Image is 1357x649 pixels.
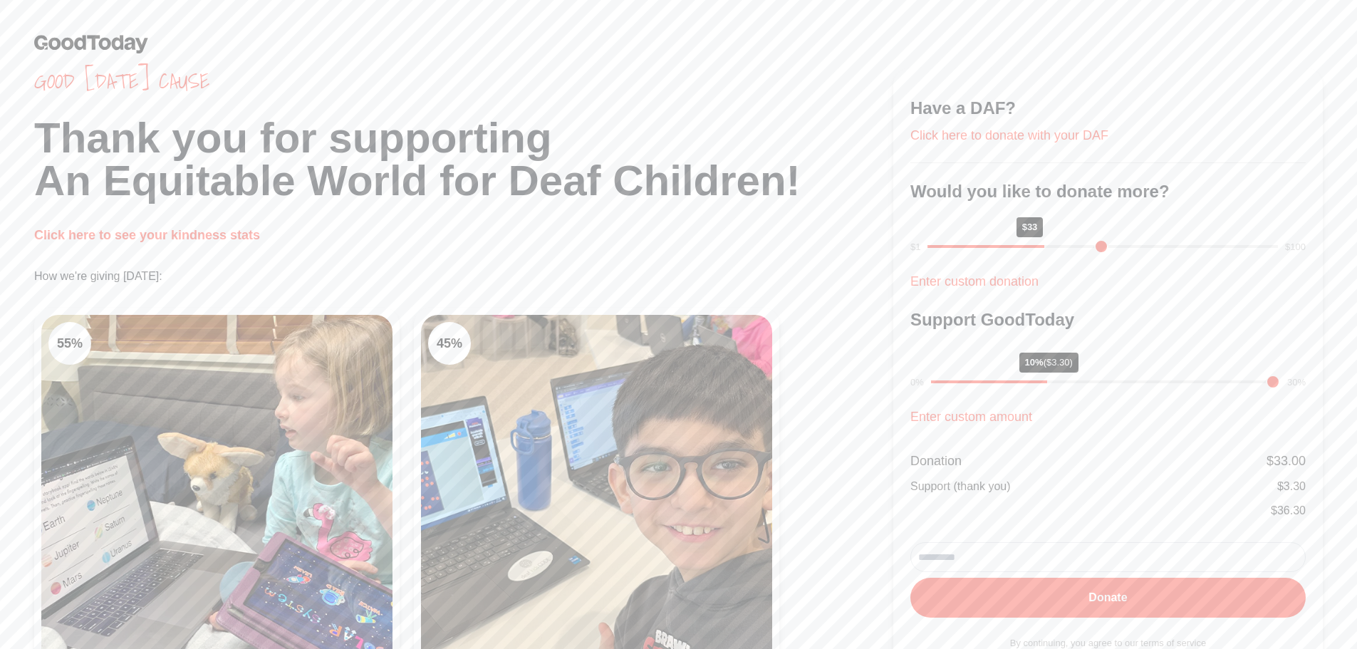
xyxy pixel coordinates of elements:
div: 45 % [428,322,471,365]
div: $ [1271,502,1306,519]
div: $33 [1017,217,1044,237]
div: 55 % [48,322,91,365]
h1: Thank you for supporting An Equitable World for Deaf Children! [34,117,893,202]
a: Click here to donate with your DAF [910,128,1108,142]
span: 33.00 [1274,454,1306,468]
div: 0% [910,375,924,390]
div: 10% [1019,353,1078,373]
h3: Would you like to donate more? [910,180,1306,203]
p: How we're giving [DATE]: [34,268,893,285]
a: Enter custom donation [910,274,1039,289]
div: Donation [910,451,962,471]
span: 3.30 [1284,480,1306,492]
h3: Have a DAF? [910,97,1306,120]
div: $ [1277,478,1306,495]
a: Click here to see your kindness stats [34,228,260,242]
h3: Support GoodToday [910,308,1306,331]
div: $ [1267,451,1306,471]
div: $1 [910,240,920,254]
span: Good [DATE] cause [34,68,893,94]
div: Support (thank you) [910,478,1011,495]
div: 30% [1287,375,1306,390]
span: ($3.30) [1044,357,1073,368]
span: 36.30 [1277,504,1306,516]
button: Donate [910,578,1306,618]
img: GoodToday [34,34,148,53]
a: Enter custom amount [910,410,1032,424]
div: $100 [1285,240,1306,254]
